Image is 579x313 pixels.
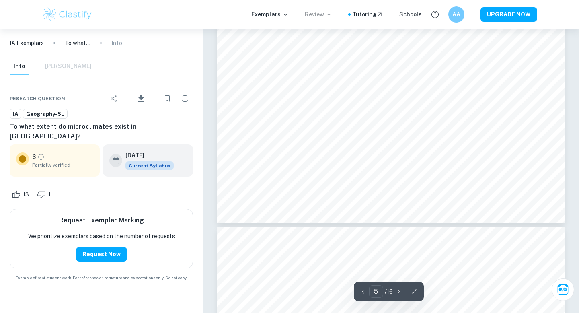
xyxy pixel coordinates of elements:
[428,8,442,21] button: Help and Feedback
[18,191,33,199] span: 13
[124,88,158,109] div: Download
[32,152,36,161] p: 6
[10,58,29,75] button: Info
[159,91,175,107] div: Bookmark
[10,188,33,201] div: Like
[552,278,574,301] button: Ask Clai
[23,110,67,118] span: Geography-SL
[76,247,127,262] button: Request Now
[125,161,174,170] span: Current Syllabus
[125,161,174,170] div: This exemplar is based on the current syllabus. Feel free to refer to it for inspiration/ideas wh...
[385,287,393,296] p: / 16
[452,10,461,19] h6: AA
[10,39,44,47] a: IA Exemplars
[352,10,383,19] a: Tutoring
[35,188,55,201] div: Dislike
[125,151,167,160] h6: [DATE]
[42,6,93,23] img: Clastify logo
[10,275,193,281] span: Example of past student work. For reference on structure and expectations only. Do not copy.
[10,95,65,102] span: Research question
[37,153,45,161] a: Grade partially verified
[480,7,537,22] button: UPGRADE NOW
[65,39,90,47] p: To what extent do microclimates exist in [GEOGRAPHIC_DATA]?
[399,10,422,19] a: Schools
[28,232,175,241] p: We prioritize exemplars based on the number of requests
[177,91,193,107] div: Report issue
[10,109,21,119] a: IA
[44,191,55,199] span: 1
[305,10,332,19] p: Review
[10,122,193,141] h6: To what extent do microclimates exist in [GEOGRAPHIC_DATA]?
[448,6,464,23] button: AA
[32,161,93,169] span: Partially verified
[111,39,122,47] p: Info
[59,216,144,225] h6: Request Exemplar Marking
[107,91,123,107] div: Share
[23,109,68,119] a: Geography-SL
[251,10,289,19] p: Exemplars
[10,110,21,118] span: IA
